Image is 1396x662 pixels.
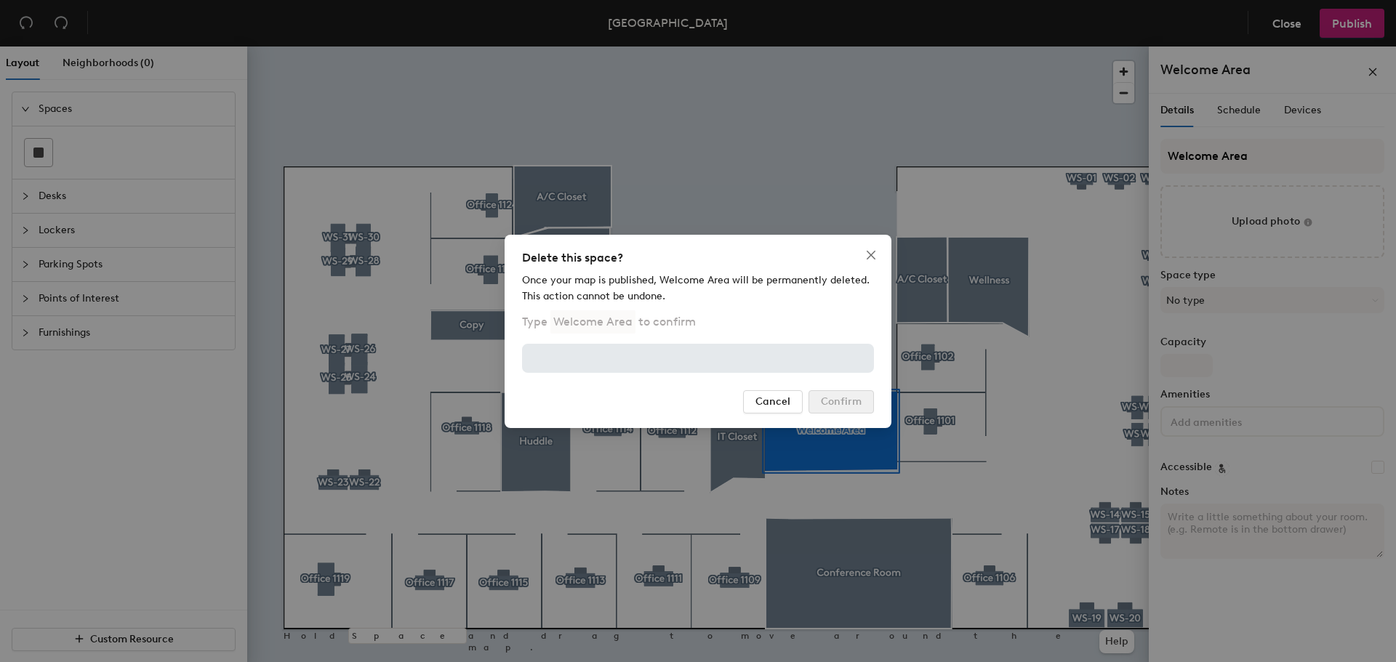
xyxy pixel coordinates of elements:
button: Close [859,243,883,267]
p: Type to confirm [522,310,696,334]
div: Delete this space? [522,249,874,267]
div: Once your map is published, Welcome Area will be permanently deleted. This action cannot be undone. [522,273,874,304]
button: Confirm [809,390,874,413]
span: Cancel [755,395,790,408]
span: close [865,249,877,261]
span: Close [859,249,883,261]
button: Cancel [743,390,803,413]
p: Welcome Area [550,310,635,334]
